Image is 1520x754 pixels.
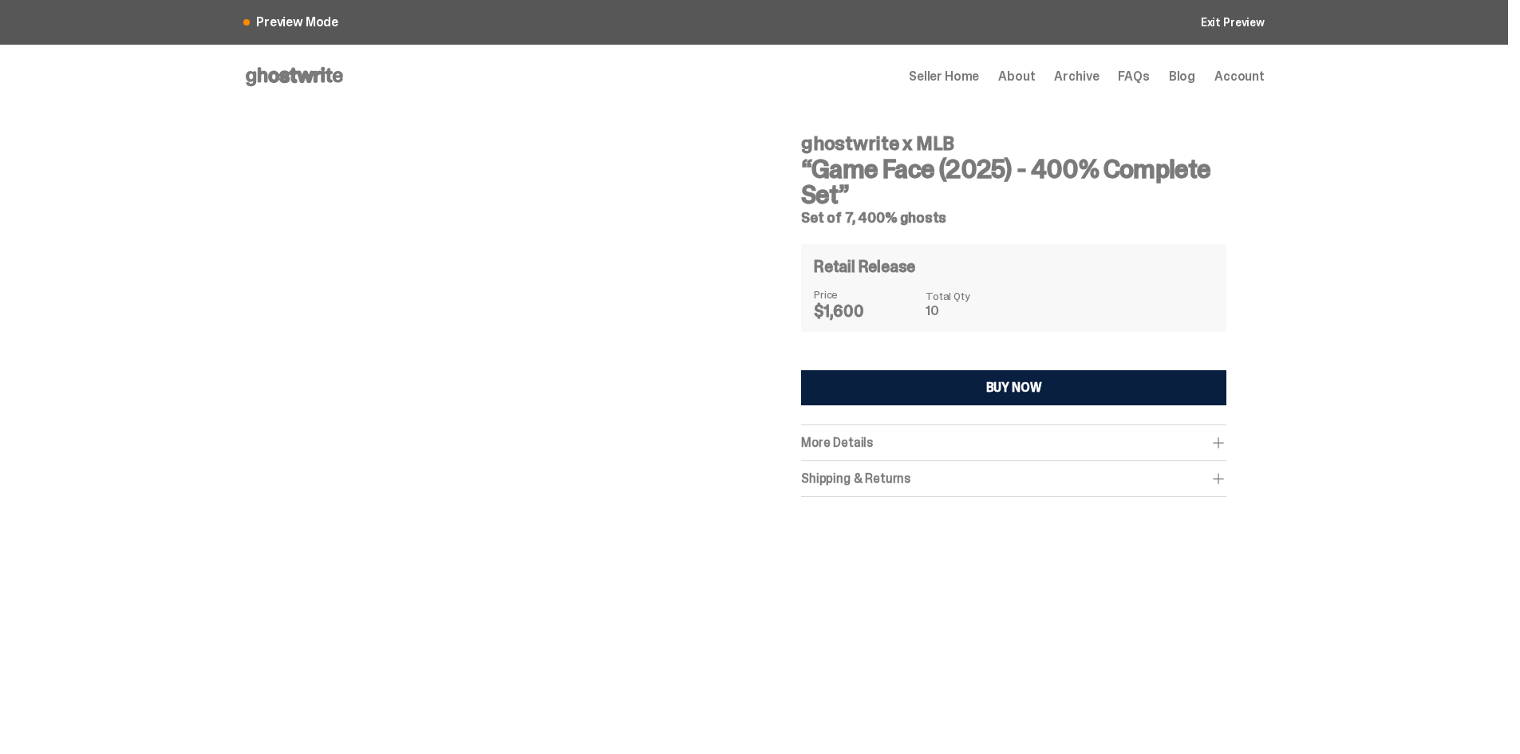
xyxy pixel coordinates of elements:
[1214,70,1265,83] a: Account
[1118,70,1149,83] a: FAQs
[801,156,1226,207] h3: “Game Face (2025) - 400% Complete Set”
[801,370,1226,405] button: BUY NOW
[300,109,744,663] img: svg+xml;base64,PHN2ZyB3aWR0aD0iMSIgaGVpZ2h0PSIxIiB2aWV3Qm94PSIwIDAgMSAxIiBmaWxsPSJub25lIiB4bWxucz...
[801,134,1226,153] h4: ghostwrite x MLB
[909,70,979,83] a: Seller Home
[926,305,970,318] dd: 10
[801,471,1226,487] div: Shipping & Returns
[243,109,294,171] img: svg+xml;base64,PHN2ZyB3aWR0aD0iMSIgaGVpZ2h0PSIxIiB2aWV3Qm94PSIwIDAgMSAxIiBmaWxsPSJub25lIiB4bWxucz...
[998,70,1035,83] a: About
[926,290,970,302] dt: Total Qty
[814,289,894,300] dt: Price
[1201,17,1265,28] a: Exit Preview
[256,16,338,29] span: Preview Mode
[986,381,1042,394] div: BUY NOW
[814,259,915,274] h4: Retail Release
[801,434,873,451] span: More Details
[1169,70,1195,83] a: Blog
[801,211,1226,225] h5: Set of 7, 400% ghosts
[814,303,894,319] dd: $1,600
[1054,70,1099,83] a: Archive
